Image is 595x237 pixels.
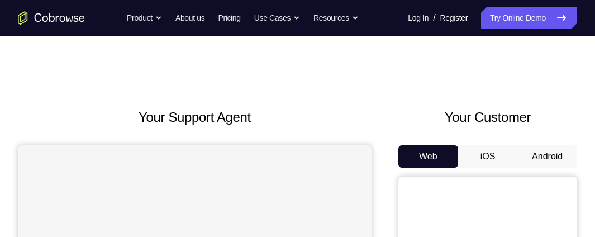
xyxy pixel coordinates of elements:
a: Register [440,7,468,29]
a: About us [175,7,204,29]
a: Try Online Demo [481,7,577,29]
a: Pricing [218,7,240,29]
button: Resources [313,7,359,29]
h2: Your Support Agent [18,107,372,127]
a: Go to the home page [18,11,85,25]
button: Android [517,145,577,168]
button: Web [398,145,458,168]
span: / [433,11,435,25]
h2: Your Customer [398,107,577,127]
button: Product [127,7,162,29]
button: Use Cases [254,7,300,29]
a: Log In [408,7,429,29]
button: iOS [458,145,518,168]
